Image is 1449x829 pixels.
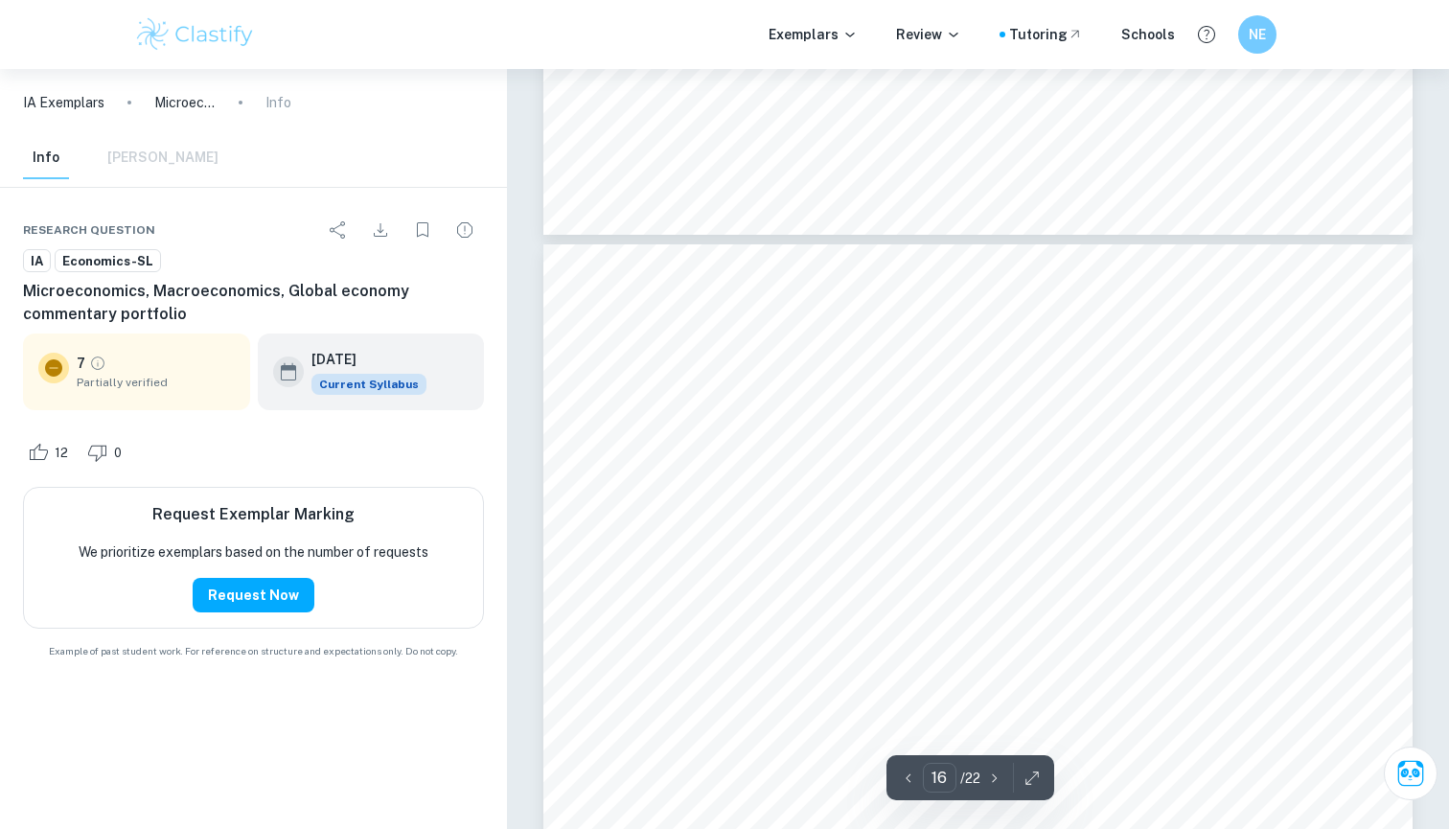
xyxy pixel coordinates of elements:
span: Thailand’s once [729,620,819,633]
span: Example of past student work. For reference on structure and expectations only. Do not copy. [23,644,484,658]
span: -dependent economy [934,554,1111,573]
p: Microeconomics, Macroeconomics, Global economy commentary portfolio [154,92,216,113]
span: Research question [23,221,155,239]
div: Share [319,211,357,249]
div: Like [23,437,79,468]
h6: NE [1247,24,1269,45]
span: 0 [103,444,132,463]
span: Current Syllabus [311,374,426,395]
p: Info [265,92,291,113]
button: Info [23,137,69,179]
button: NE [1238,15,1276,54]
span: – [717,620,724,633]
h6: [DATE] [311,349,411,370]
span: [DATE] [649,481,694,496]
button: Help and Feedback [1190,18,1223,51]
a: Grade partially verified [89,355,106,372]
p: Review [896,24,961,45]
button: Request Now [193,578,314,612]
a: IA [23,249,51,273]
p: Exemplars [769,24,858,45]
span: strongest currencies in [GEOGRAPHIC_DATA], appreciating about 6% against the dollar in the second... [649,715,1340,728]
span: reserves and relatively low public debt at 42% of GDP. [649,746,961,759]
span: Partially verified [77,374,235,391]
div: Report issue [446,211,484,249]
span: thanks to the economy’s soun [649,730,819,744]
span: 12 [44,444,79,463]
a: Economics-SL [55,249,161,273]
div: Bookmark [403,211,442,249]
span: Despite a contraction of 6.1% in gross domestic product (GDP) in [DATE], the Thai baht remained o... [649,701,1278,714]
span: d fiscal fundamentals, namely a current account surplus, vast foreign exchange [819,730,1275,744]
span: IA [24,252,50,271]
span: -mighty baht had depreciated against the US dollar by 8% as of [DATE], the [819,620,1258,633]
p: 7 [77,353,85,374]
div: Dislike [82,437,132,468]
p: / 22 [960,768,980,789]
button: Ask Clai [1384,747,1437,800]
a: IA Exemplars [23,92,104,113]
h6: Request Exemplar Marking [152,503,355,526]
a: Schools [1121,24,1175,45]
span: and most Asian currencies in [DATE] and 2020. [649,651,929,664]
span: Article [953,353,1003,370]
span: devastates the kingdom’s tourism [649,554,934,573]
span: In [DATE], when GDP advanced a tepid 2.9% year-on-year, the baht was even stronger, advancing 9% ... [649,795,1305,809]
span: [GEOGRAPHIC_DATA] [649,620,782,633]
div: This exemplar is based on the current syllabus. Feel free to refer to it for inspiration/ideas wh... [311,374,426,395]
a: Tutoring [1009,24,1083,45]
img: Clastify logo [134,15,256,54]
span: By [PERSON_NAME] [649,460,789,475]
h6: Microeconomics, Macroeconomics, Global economy commentary portfolio [23,280,484,326]
p: We prioritize exemplars based on the number of requests [79,541,428,563]
span: Economics-SL [56,252,160,271]
span: dollar thanks to those same fiscal fundamentals and public debt of only 35% of GDP in the pre-[ME... [649,810,1361,823]
span: [MEDICAL_DATA] realities catch up with the Thai baht [649,411,1362,440]
div: Download [361,211,400,249]
span: Thai currency shifts from Asia’s best to worst performer as pandemic [649,522,1231,541]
